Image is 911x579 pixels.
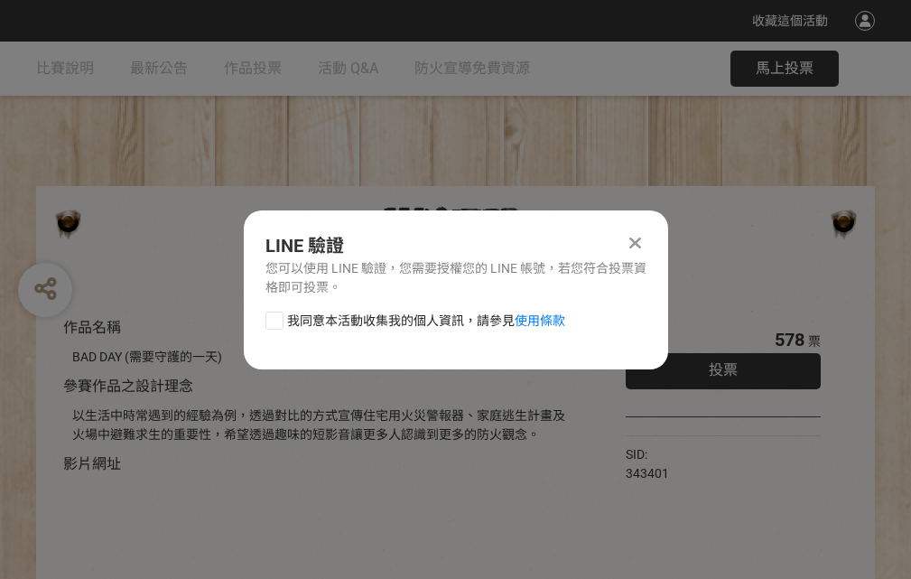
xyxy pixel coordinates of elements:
div: 以生活中時常遇到的經驗為例，透過對比的方式宣傳住宅用火災警報器、家庭逃生計畫及火場中避難求生的重要性，希望透過趣味的短影音讓更多人認識到更多的防火觀念。 [72,406,572,444]
span: 比賽說明 [36,60,94,77]
span: 投票 [709,361,738,378]
span: 收藏這個活動 [752,14,828,28]
a: 作品投票 [224,42,282,96]
span: 我同意本活動收集我的個人資訊，請參見 [287,312,565,331]
span: 馬上投票 [756,60,813,77]
span: SID: 343401 [626,447,669,481]
div: 您可以使用 LINE 驗證，您需要授權您的 LINE 帳號，若您符合投票資格即可投票。 [265,259,646,297]
span: 活動 Q&A [318,60,378,77]
span: 最新公告 [130,60,188,77]
span: 作品投票 [224,60,282,77]
span: 票 [808,334,821,349]
a: 比賽說明 [36,42,94,96]
iframe: Facebook Share [674,445,764,463]
span: 防火宣導免費資源 [414,60,530,77]
a: 使用條款 [515,313,565,328]
div: BAD DAY (需要守護的一天) [72,348,572,367]
span: 578 [775,329,804,350]
a: 活動 Q&A [318,42,378,96]
span: 影片網址 [63,455,121,472]
a: 最新公告 [130,42,188,96]
span: 作品名稱 [63,319,121,336]
div: LINE 驗證 [265,232,646,259]
button: 馬上投票 [730,51,839,87]
a: 防火宣導免費資源 [414,42,530,96]
span: 參賽作品之設計理念 [63,378,193,395]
